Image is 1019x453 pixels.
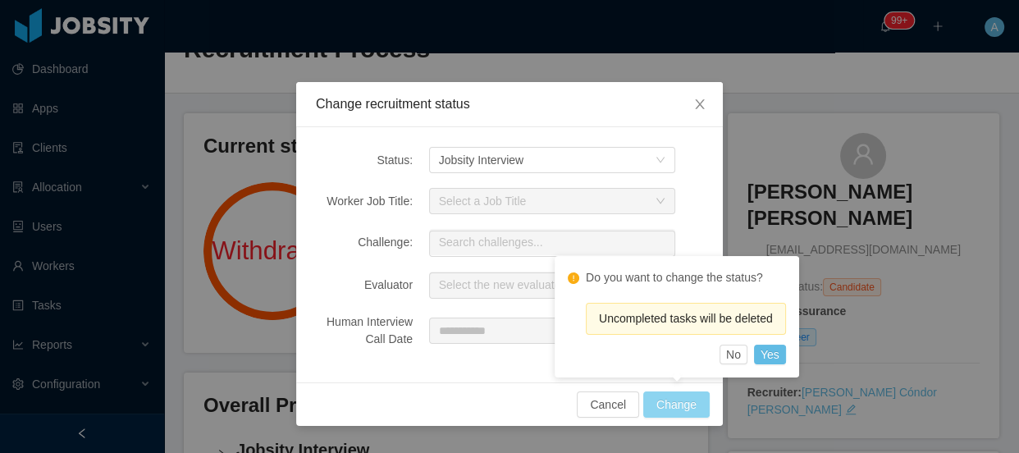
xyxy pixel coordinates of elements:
[568,272,579,284] i: icon: exclamation-circle
[316,95,703,113] div: Change recruitment status
[316,313,413,348] div: Human Interview Call Date
[656,196,665,208] i: icon: down
[677,82,723,128] button: Close
[643,391,710,418] button: Change
[316,152,413,169] div: Status:
[586,271,763,284] text: Do you want to change the status?
[439,193,647,209] div: Select a Job Title
[316,193,413,210] div: Worker Job Title:
[316,277,413,294] div: Evaluator
[439,148,523,172] div: Jobsity Interview
[316,234,413,251] div: Challenge:
[693,98,706,111] i: icon: close
[656,155,665,167] i: icon: down
[720,345,747,364] button: No
[577,391,639,418] button: Cancel
[599,312,773,325] span: Uncompleted tasks will be deleted
[754,345,786,364] button: Yes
